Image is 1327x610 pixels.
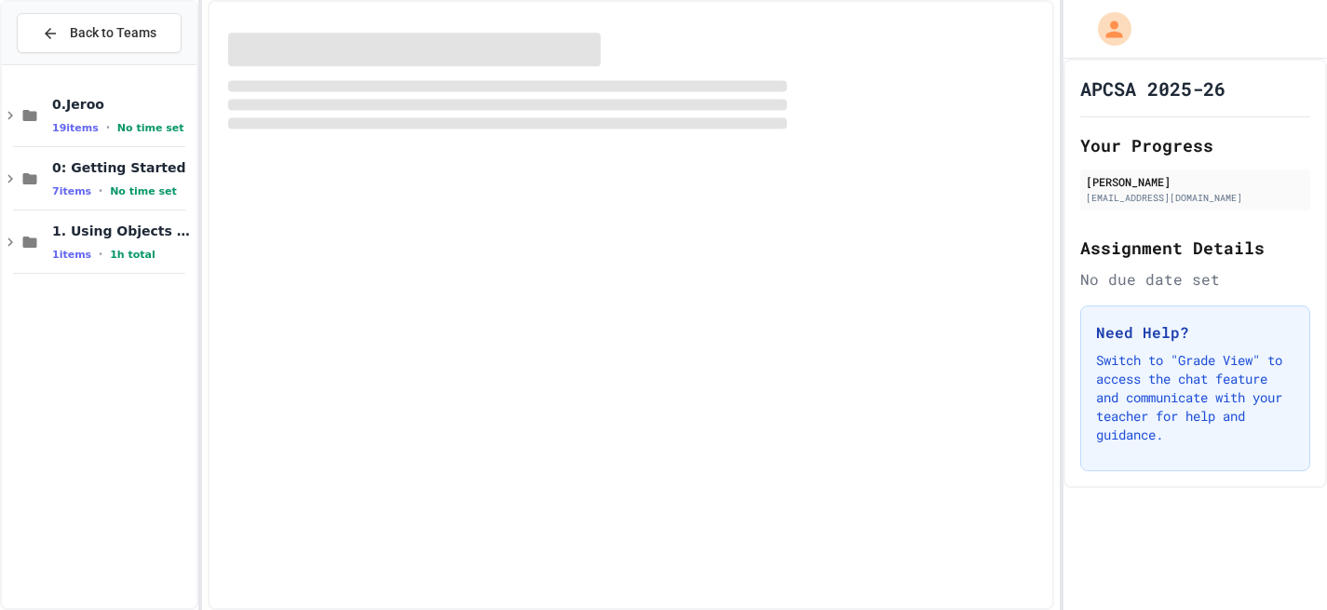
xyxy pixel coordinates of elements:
[106,120,110,135] span: •
[52,223,193,239] span: 1. Using Objects and Methods
[52,185,91,197] span: 7 items
[52,122,99,134] span: 19 items
[99,247,102,262] span: •
[52,249,91,261] span: 1 items
[117,122,184,134] span: No time set
[1086,173,1305,190] div: [PERSON_NAME]
[110,185,177,197] span: No time set
[1080,75,1225,102] h1: APCSA 2025-26
[1080,132,1310,158] h2: Your Progress
[17,13,182,53] button: Back to Teams
[70,23,156,43] span: Back to Teams
[52,159,193,176] span: 0: Getting Started
[52,96,193,113] span: 0.Jeroo
[110,249,156,261] span: 1h total
[99,183,102,198] span: •
[1080,235,1310,261] h2: Assignment Details
[1096,321,1294,344] h3: Need Help?
[1078,7,1136,50] div: My Account
[1096,351,1294,444] p: Switch to "Grade View" to access the chat feature and communicate with your teacher for help and ...
[1086,191,1305,205] div: [EMAIL_ADDRESS][DOMAIN_NAME]
[1080,268,1310,291] div: No due date set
